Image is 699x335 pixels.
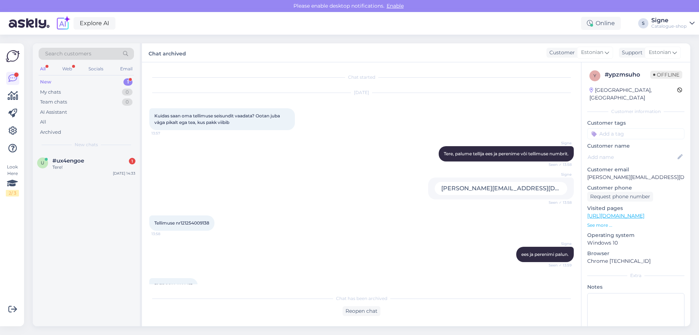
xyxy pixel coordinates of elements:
[587,204,684,212] p: Visited pages
[55,16,71,31] img: explore-ai
[619,49,643,57] div: Support
[581,48,603,57] span: Estonian
[587,239,684,247] p: Windows 10
[587,213,644,219] a: [URL][DOMAIN_NAME]
[122,98,133,106] div: 0
[588,153,676,161] input: Add name
[521,252,569,257] span: ees ja perenimi palun.
[651,17,687,23] div: Signe
[587,128,684,139] input: Add a tag
[544,200,572,205] span: Seen ✓ 13:58
[75,141,98,148] span: New chats
[6,164,19,196] div: Look Here
[129,158,135,164] div: 1
[40,118,46,126] div: All
[113,171,135,176] div: [DATE] 14:33
[544,172,572,177] span: Signe
[587,119,684,127] p: Customer tags
[41,160,44,165] span: u
[544,262,572,268] span: Seen ✓ 13:59
[587,257,684,265] p: Chrome [TECHNICAL_ID]
[122,89,133,96] div: 0
[384,3,406,9] span: Enable
[61,64,74,74] div: Web
[149,89,574,96] div: [DATE]
[605,70,650,79] div: # ypzmsuho
[52,157,84,164] span: #ux4engoe
[587,184,684,192] p: Customer phone
[581,17,621,30] div: Online
[343,306,380,316] div: Reopen chat
[40,78,51,86] div: New
[587,108,684,115] div: Customer information
[52,164,135,171] div: Tere!
[6,49,20,63] img: Askly Logo
[154,283,193,288] span: [PERSON_NAME]
[587,166,684,174] p: Customer email
[587,192,653,202] div: Request phone number
[638,18,648,28] div: S
[544,241,572,246] span: Signe
[149,48,186,58] label: Chat archived
[587,174,684,181] p: [PERSON_NAME][EMAIL_ADDRESS][DOMAIN_NAME]
[336,295,387,302] span: Chat has been archived
[40,109,67,116] div: AI Assistant
[587,272,684,279] div: Extra
[154,113,281,125] span: Kuidas saan oma tellimuse seisundit vaadata? Ootan juba väga pikalt ega tea, kus pakk viibib
[435,182,567,195] div: [PERSON_NAME][EMAIL_ADDRESS][DOMAIN_NAME]
[544,162,572,167] span: Seen ✓ 13:58
[587,283,684,291] p: Notes
[587,231,684,239] p: Operating system
[151,131,179,136] span: 13:57
[444,151,569,156] span: Tere, palume tellija ees ja perenime või tellimuse numbrit.
[39,64,47,74] div: All
[651,17,695,29] a: SigneCatalogue-shop
[40,89,61,96] div: My chats
[40,129,61,136] div: Archived
[123,78,133,86] div: 1
[651,23,687,29] div: Catalogue-shop
[151,231,179,237] span: 13:58
[593,73,596,78] span: y
[45,50,91,58] span: Search customers
[149,74,574,81] div: Chat started
[650,71,682,79] span: Offline
[589,86,677,102] div: [GEOGRAPHIC_DATA], [GEOGRAPHIC_DATA]
[587,142,684,150] p: Customer name
[87,64,105,74] div: Socials
[6,190,19,196] div: 2 / 3
[74,17,115,30] a: Explore AI
[587,222,684,229] p: See more ...
[546,49,575,57] div: Customer
[154,220,209,226] span: Tellimuse nr121254009138
[544,140,572,146] span: Signe
[40,98,67,106] div: Team chats
[649,48,671,57] span: Estonian
[119,64,134,74] div: Email
[587,250,684,257] p: Browser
